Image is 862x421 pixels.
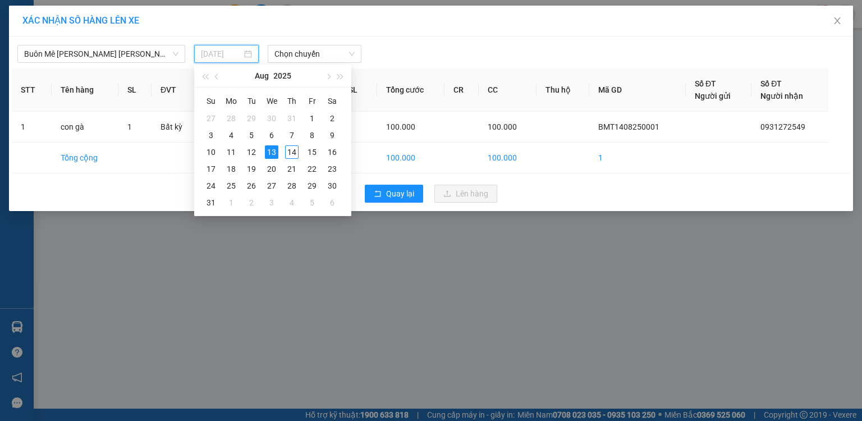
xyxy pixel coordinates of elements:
[265,112,278,125] div: 30
[305,145,319,159] div: 15
[262,177,282,194] td: 2025-08-27
[285,179,299,193] div: 28
[241,144,262,161] td: 2025-08-12
[488,122,517,131] span: 100.000
[201,177,221,194] td: 2025-08-24
[224,162,238,176] div: 18
[245,129,258,142] div: 5
[221,92,241,110] th: Mo
[305,196,319,209] div: 5
[444,68,479,112] th: CR
[325,196,339,209] div: 6
[285,129,299,142] div: 7
[285,112,299,125] div: 31
[302,144,322,161] td: 2025-08-15
[12,112,52,143] td: 1
[302,161,322,177] td: 2025-08-22
[224,179,238,193] div: 25
[221,144,241,161] td: 2025-08-11
[204,112,218,125] div: 27
[221,161,241,177] td: 2025-08-18
[152,112,200,143] td: Bất kỳ
[204,196,218,209] div: 31
[241,194,262,211] td: 2025-09-02
[282,110,302,127] td: 2025-07-31
[245,112,258,125] div: 29
[302,110,322,127] td: 2025-08-01
[201,194,221,211] td: 2025-08-31
[302,177,322,194] td: 2025-08-29
[201,48,242,60] input: 13/08/2025
[285,196,299,209] div: 4
[201,161,221,177] td: 2025-08-17
[282,144,302,161] td: 2025-08-14
[598,122,659,131] span: BMT1408250001
[322,194,342,211] td: 2025-09-06
[325,129,339,142] div: 9
[52,112,119,143] td: con gà
[52,143,119,173] td: Tổng cộng
[224,145,238,159] div: 11
[479,143,537,173] td: 100.000
[118,68,152,112] th: SL
[245,162,258,176] div: 19
[127,122,132,131] span: 1
[322,177,342,194] td: 2025-08-30
[245,179,258,193] div: 26
[241,110,262,127] td: 2025-07-29
[262,161,282,177] td: 2025-08-20
[325,179,339,193] div: 30
[262,144,282,161] td: 2025-08-13
[377,143,445,173] td: 100.000
[305,129,319,142] div: 8
[695,91,731,100] span: Người gửi
[152,68,200,112] th: ĐVT
[760,122,805,131] span: 0931272549
[285,145,299,159] div: 14
[201,144,221,161] td: 2025-08-10
[204,129,218,142] div: 3
[221,177,241,194] td: 2025-08-25
[305,112,319,125] div: 1
[204,179,218,193] div: 24
[282,194,302,211] td: 2025-09-04
[201,127,221,144] td: 2025-08-03
[265,145,278,159] div: 13
[325,112,339,125] div: 2
[365,185,423,203] button: rollbackQuay lại
[833,16,842,25] span: close
[245,145,258,159] div: 12
[302,92,322,110] th: Fr
[822,6,853,37] button: Close
[282,177,302,194] td: 2025-08-28
[325,145,339,159] div: 16
[434,185,497,203] button: uploadLên hàng
[305,179,319,193] div: 29
[282,161,302,177] td: 2025-08-21
[22,15,139,26] span: XÁC NHẬN SỐ HÀNG LÊN XE
[221,194,241,211] td: 2025-09-01
[24,45,178,62] span: Buôn Mê Thuột - Hồ Chí Minh (VIP)
[265,129,278,142] div: 6
[479,68,537,112] th: CC
[12,68,52,112] th: STT
[322,161,342,177] td: 2025-08-23
[262,92,282,110] th: We
[386,122,415,131] span: 100.000
[255,65,269,87] button: Aug
[589,68,686,112] th: Mã GD
[325,162,339,176] div: 23
[265,196,278,209] div: 3
[695,79,716,88] span: Số ĐT
[322,92,342,110] th: Sa
[241,177,262,194] td: 2025-08-26
[760,91,803,100] span: Người nhận
[262,194,282,211] td: 2025-09-03
[204,162,218,176] div: 17
[262,127,282,144] td: 2025-08-06
[386,187,414,200] span: Quay lại
[204,145,218,159] div: 10
[282,92,302,110] th: Th
[221,110,241,127] td: 2025-07-28
[374,190,382,199] span: rollback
